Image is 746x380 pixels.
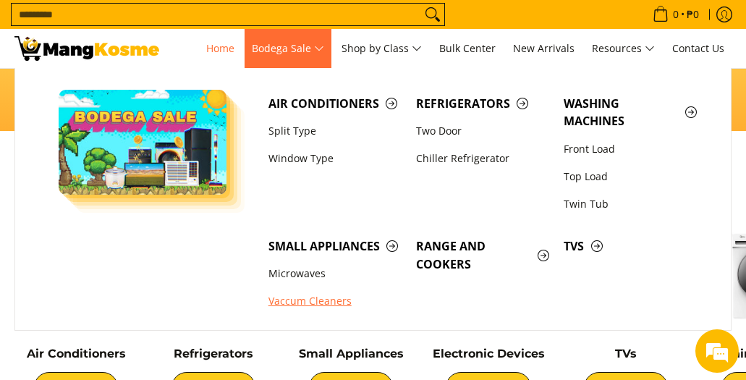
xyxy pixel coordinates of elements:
a: Small Appliances [261,232,409,260]
span: New Arrivals [513,41,575,55]
img: Mang Kosme: Your Home Appliances Warehouse Sale Partner! [14,36,159,61]
a: Air Conditioners [27,347,126,360]
a: Vaccum Cleaners [261,287,409,315]
span: Range and Cookers [416,237,549,274]
a: Window Type [261,145,409,172]
a: Shop by Class [334,29,429,68]
a: Microwaves [261,260,409,287]
a: Range and Cookers [409,232,556,278]
a: Air Conditioners [261,90,409,117]
span: Shop by Class [342,40,422,58]
a: TVs [556,232,704,260]
nav: Main Menu [174,29,732,68]
a: Resources [585,29,662,68]
a: Two Door [409,117,556,145]
a: Refrigerators [409,90,556,117]
span: TVs [564,237,697,256]
a: Bulk Center [432,29,503,68]
span: ₱0 [684,9,701,20]
a: Refrigerators [174,347,253,360]
img: Bodega Sale [59,90,226,195]
span: Small Appliances [268,237,402,256]
a: Home [199,29,242,68]
a: New Arrivals [506,29,582,68]
a: Chiller Refrigerator [409,145,556,172]
a: Contact Us [665,29,732,68]
span: Bodega Sale [252,40,324,58]
span: • [648,7,703,22]
a: Split Type [261,117,409,145]
span: Washing Machines [564,95,697,131]
span: Air Conditioners [268,95,402,113]
a: Washing Machines [556,90,704,135]
span: Bulk Center [439,41,496,55]
span: Contact Us [672,41,724,55]
span: Resources [592,40,655,58]
a: TVs [615,347,637,360]
a: Twin Tub [556,190,704,218]
span: Refrigerators [416,95,549,113]
a: Front Load [556,135,704,163]
span: Home [206,41,234,55]
a: Electronic Devices [433,347,545,360]
span: 0 [671,9,681,20]
a: Bodega Sale [245,29,331,68]
button: Search [421,4,444,25]
a: Small Appliances [299,347,404,360]
a: Top Load [556,163,704,190]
